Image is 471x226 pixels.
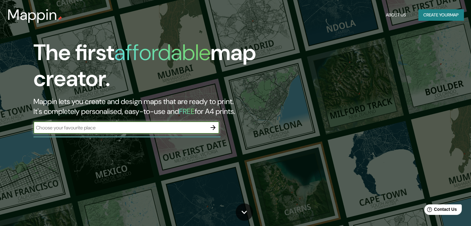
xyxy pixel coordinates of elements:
[7,6,57,24] h3: Mappin
[416,202,464,219] iframe: Help widget launcher
[33,40,269,97] h1: The first map creator.
[57,16,62,21] img: mappin-pin
[33,124,207,131] input: Choose your favourite place
[179,106,195,116] h5: FREE
[383,9,408,21] button: About Us
[418,9,464,21] button: Create yourmap
[33,97,269,116] h2: Mappin lets you create and design maps that are ready to print. It's completely personalised, eas...
[114,38,211,67] h1: affordable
